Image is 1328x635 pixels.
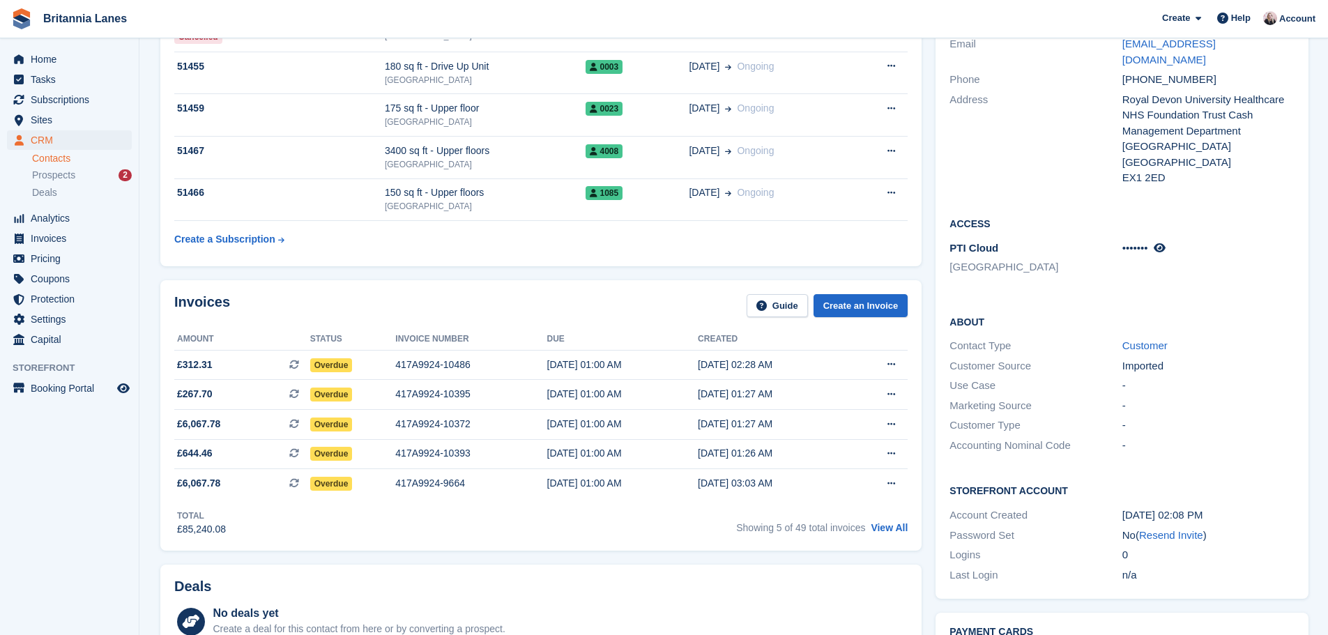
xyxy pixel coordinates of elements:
[7,378,132,398] a: menu
[949,528,1122,544] div: Password Set
[949,72,1122,88] div: Phone
[949,92,1122,186] div: Address
[547,446,699,461] div: [DATE] 01:00 AM
[949,242,998,254] span: PTI Cloud
[547,387,699,401] div: [DATE] 01:00 AM
[177,446,213,461] span: £644.46
[949,398,1122,414] div: Marketing Source
[7,269,132,289] a: menu
[395,358,547,372] div: 417A9924-10486
[31,249,114,268] span: Pricing
[385,158,586,171] div: [GEOGRAPHIC_DATA]
[949,567,1122,583] div: Last Login
[1122,438,1295,454] div: -
[174,328,310,351] th: Amount
[7,330,132,349] a: menu
[736,522,865,533] span: Showing 5 of 49 total invoices
[310,477,353,491] span: Overdue
[1162,11,1190,25] span: Create
[32,186,57,199] span: Deals
[7,289,132,309] a: menu
[395,476,547,491] div: 417A9924-9664
[31,208,114,228] span: Analytics
[737,61,774,72] span: Ongoing
[13,361,139,375] span: Storefront
[949,378,1122,394] div: Use Case
[32,152,132,165] a: Contacts
[31,110,114,130] span: Sites
[119,169,132,181] div: 2
[31,70,114,89] span: Tasks
[7,130,132,150] a: menu
[586,186,623,200] span: 1085
[174,101,385,116] div: 51459
[1122,507,1295,523] div: [DATE] 02:08 PM
[7,309,132,329] a: menu
[7,249,132,268] a: menu
[1122,358,1295,374] div: Imported
[1122,38,1216,66] a: [EMAIL_ADDRESS][DOMAIN_NAME]
[698,358,849,372] div: [DATE] 02:28 AM
[1263,11,1277,25] img: Alexandra Lane
[949,36,1122,68] div: Email
[949,547,1122,563] div: Logins
[737,102,774,114] span: Ongoing
[1279,12,1315,26] span: Account
[31,229,114,248] span: Invoices
[949,418,1122,434] div: Customer Type
[1122,139,1295,155] div: [GEOGRAPHIC_DATA]
[32,168,132,183] a: Prospects 2
[177,476,220,491] span: £6,067.78
[174,294,230,317] h2: Invoices
[31,309,114,329] span: Settings
[1122,170,1295,186] div: EX1 2ED
[115,380,132,397] a: Preview store
[385,144,586,158] div: 3400 sq ft - Upper floors
[310,418,353,431] span: Overdue
[31,90,114,109] span: Subscriptions
[689,185,719,200] span: [DATE]
[177,510,226,522] div: Total
[698,387,849,401] div: [DATE] 01:27 AM
[385,185,586,200] div: 150 sq ft - Upper floors
[11,8,32,29] img: stora-icon-8386f47178a22dfd0bd8f6a31ec36ba5ce8667c1dd55bd0f319d3a0aa187defe.svg
[174,185,385,200] div: 51466
[385,116,586,128] div: [GEOGRAPHIC_DATA]
[174,144,385,158] div: 51467
[949,338,1122,354] div: Contact Type
[586,60,623,74] span: 0003
[174,232,275,247] div: Create a Subscription
[7,229,132,248] a: menu
[174,227,284,252] a: Create a Subscription
[949,259,1122,275] li: [GEOGRAPHIC_DATA]
[1122,528,1295,544] div: No
[177,358,213,372] span: £312.31
[737,145,774,156] span: Ongoing
[7,110,132,130] a: menu
[547,358,699,372] div: [DATE] 01:00 AM
[547,328,699,351] th: Due
[698,417,849,431] div: [DATE] 01:27 AM
[1122,72,1295,88] div: [PHONE_NUMBER]
[949,483,1295,497] h2: Storefront Account
[547,417,699,431] div: [DATE] 01:00 AM
[177,522,226,537] div: £85,240.08
[395,417,547,431] div: 417A9924-10372
[395,387,547,401] div: 417A9924-10395
[32,169,75,182] span: Prospects
[32,185,132,200] a: Deals
[871,522,908,533] a: View All
[385,101,586,116] div: 175 sq ft - Upper floor
[31,49,114,69] span: Home
[174,579,211,595] h2: Deals
[385,59,586,74] div: 180 sq ft - Drive Up Unit
[689,144,719,158] span: [DATE]
[547,476,699,491] div: [DATE] 01:00 AM
[698,476,849,491] div: [DATE] 03:03 AM
[213,605,505,622] div: No deals yet
[689,101,719,116] span: [DATE]
[31,330,114,349] span: Capital
[1122,155,1295,171] div: [GEOGRAPHIC_DATA]
[586,102,623,116] span: 0023
[7,90,132,109] a: menu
